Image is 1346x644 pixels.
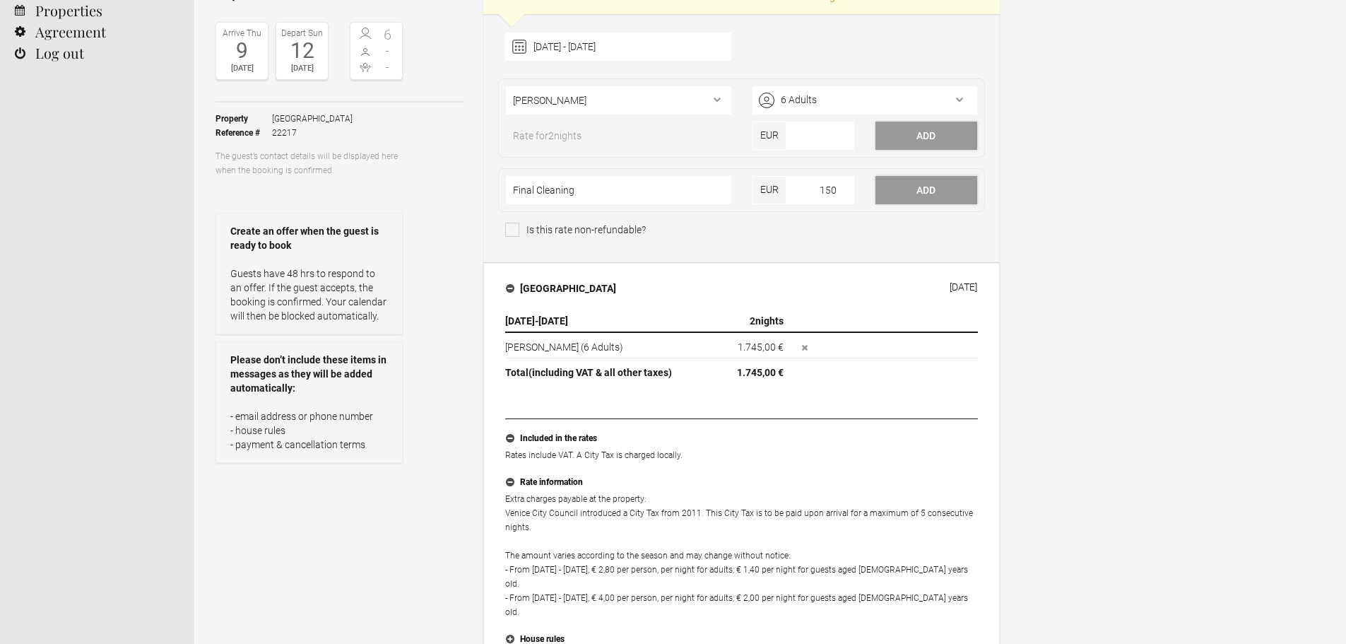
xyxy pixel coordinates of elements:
[505,310,695,332] th: -
[506,129,589,150] span: Rate for nights
[529,367,672,378] span: (including VAT & all other taxes)
[538,315,568,327] span: [DATE]
[737,367,784,378] flynt-currency: 1.745,00 €
[505,332,695,358] td: [PERSON_NAME] (6 Adults)
[505,223,646,237] span: Is this rate non-refundable?
[695,310,789,332] th: nights
[280,40,324,62] div: 12
[505,358,695,384] th: Total
[280,62,324,76] div: [DATE]
[506,176,731,204] input: Name of expense or discount
[738,341,784,353] flynt-currency: 1.745,00 €
[875,176,977,204] button: Add
[230,267,388,323] p: Guests have 48 hrs to respond to an offer. If the guest accepts, the booking is confirmed. Your c...
[505,315,535,327] span: [DATE]
[230,353,388,395] strong: Please don’t include these items in messages as they will be added automatically:
[377,28,399,42] span: 6
[216,149,403,177] p: The guest’s contact details will be displayed here when the booking is confirmed.
[220,62,264,76] div: [DATE]
[230,224,388,252] strong: Create an offer when the guest is ready to book
[548,130,554,141] span: 2
[272,126,353,140] span: 22217
[495,274,988,303] button: [GEOGRAPHIC_DATA] [DATE]
[216,126,272,140] strong: Reference #
[377,60,399,74] span: -
[272,112,353,126] span: [GEOGRAPHIC_DATA]
[505,448,978,462] p: Rates include VAT. A City Tax is charged locally.
[950,281,977,293] div: [DATE]
[752,176,786,204] span: EUR
[377,44,399,58] span: -
[220,26,264,40] div: Arrive Thu
[506,281,616,295] h4: [GEOGRAPHIC_DATA]
[875,122,977,150] button: Add
[752,122,786,150] span: EUR
[230,409,388,452] p: - email address or phone number - house rules - payment & cancellation terms
[220,40,264,62] div: 9
[505,430,978,448] button: Included in the rates
[216,112,272,126] strong: Property
[280,26,324,40] div: Depart Sun
[505,492,978,619] p: Extra charges payable at the property: Venice City Council introduced a City Tax from 2011. This ...
[750,315,755,327] span: 2
[505,474,978,492] button: Rate information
